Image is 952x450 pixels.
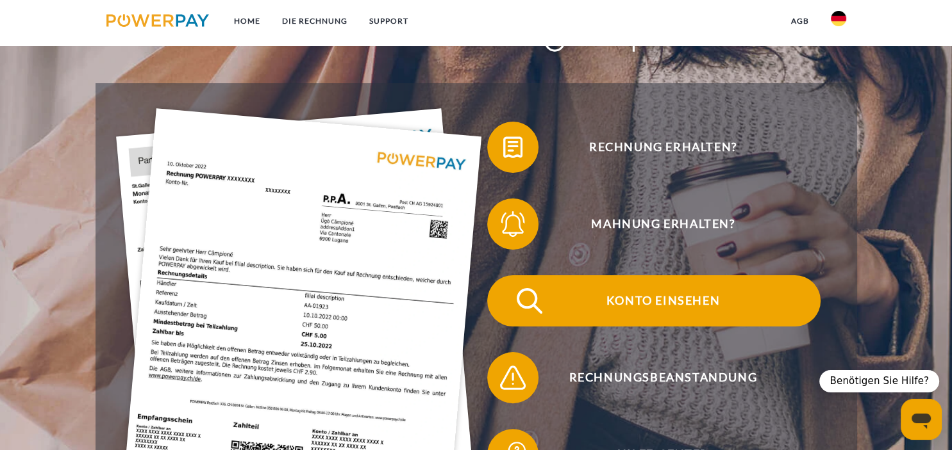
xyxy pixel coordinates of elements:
[506,122,820,173] span: Rechnung erhalten?
[487,198,821,250] button: Mahnung erhalten?
[358,10,419,33] a: SUPPORT
[106,14,210,27] img: logo-powerpay.svg
[271,10,358,33] a: DIE RECHNUNG
[780,10,820,33] a: agb
[506,352,820,403] span: Rechnungsbeanstandung
[222,10,271,33] a: Home
[901,399,942,440] iframe: Schaltfläche zum Öffnen des Messaging-Fensters; Konversation läuft
[487,275,821,326] button: Konto einsehen
[514,285,546,317] img: qb_search.svg
[831,11,846,26] img: de
[497,208,529,240] img: qb_bell.svg
[506,275,820,326] span: Konto einsehen
[487,122,821,173] button: Rechnung erhalten?
[487,352,821,403] button: Rechnungsbeanstandung
[506,198,820,250] span: Mahnung erhalten?
[497,362,529,394] img: qb_warning.svg
[497,131,529,163] img: qb_bill.svg
[819,370,939,392] div: Benötigen Sie Hilfe?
